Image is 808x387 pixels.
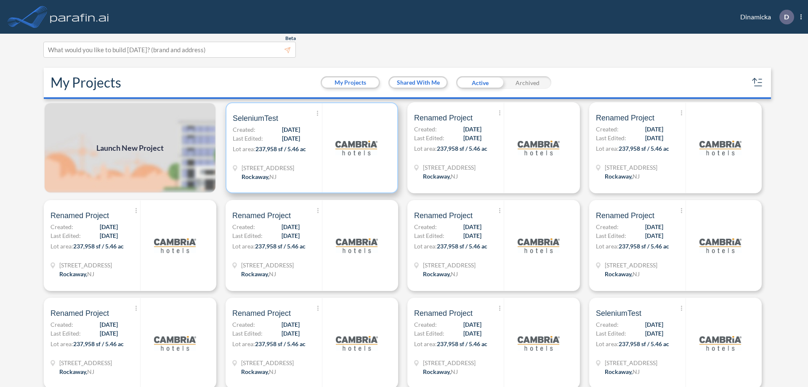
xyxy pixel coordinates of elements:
[233,134,263,143] span: Last Edited:
[605,173,633,180] span: Rockaway ,
[596,145,619,152] span: Lot area:
[414,320,437,329] span: Created:
[50,340,73,347] span: Lot area:
[100,329,118,338] span: [DATE]
[596,308,641,318] span: SeleniumTest
[596,320,619,329] span: Created:
[232,231,263,240] span: Last Edited:
[414,340,437,347] span: Lot area:
[255,243,306,250] span: 237,958 sf / 5.46 ac
[154,322,196,364] img: logo
[414,145,437,152] span: Lot area:
[423,368,451,375] span: Rockaway ,
[269,270,276,278] span: NJ
[423,270,458,278] div: Rockaway, NJ
[336,224,378,267] img: logo
[633,173,640,180] span: NJ
[50,329,81,338] span: Last Edited:
[414,211,473,221] span: Renamed Project
[269,368,276,375] span: NJ
[605,270,640,278] div: Rockaway, NJ
[282,125,300,134] span: [DATE]
[50,320,73,329] span: Created:
[282,134,300,143] span: [DATE]
[282,231,300,240] span: [DATE]
[605,358,657,367] span: 321 Mt Hope Ave
[414,113,473,123] span: Renamed Project
[232,340,255,347] span: Lot area:
[456,76,504,89] div: Active
[87,270,94,278] span: NJ
[48,8,111,25] img: logo
[59,270,87,278] span: Rockaway ,
[241,358,294,367] span: 321 Mt Hope Ave
[699,322,742,364] img: logo
[100,231,118,240] span: [DATE]
[619,340,669,347] span: 237,958 sf / 5.46 ac
[504,76,551,89] div: Archived
[518,224,560,267] img: logo
[50,243,73,250] span: Lot area:
[605,368,633,375] span: Rockaway ,
[232,329,263,338] span: Last Edited:
[645,125,663,133] span: [DATE]
[73,243,124,250] span: 237,958 sf / 5.46 ac
[414,243,437,250] span: Lot area:
[336,322,378,364] img: logo
[100,320,118,329] span: [DATE]
[605,163,657,172] span: 321 Mt Hope Ave
[414,133,444,142] span: Last Edited:
[619,243,669,250] span: 237,958 sf / 5.46 ac
[59,270,94,278] div: Rockaway, NJ
[100,222,118,231] span: [DATE]
[645,133,663,142] span: [DATE]
[423,173,451,180] span: Rockaway ,
[633,368,640,375] span: NJ
[255,340,306,347] span: 237,958 sf / 5.46 ac
[414,222,437,231] span: Created:
[233,145,255,152] span: Lot area:
[44,102,216,193] a: Launch New Project
[59,358,112,367] span: 321 Mt Hope Ave
[414,329,444,338] span: Last Edited:
[96,142,164,154] span: Launch New Project
[59,367,94,376] div: Rockaway, NJ
[232,211,291,221] span: Renamed Project
[414,231,444,240] span: Last Edited:
[596,211,654,221] span: Renamed Project
[59,261,112,270] span: 321 Mt Hope Ave
[50,222,73,231] span: Created:
[605,270,633,278] span: Rockaway ,
[596,133,626,142] span: Last Edited:
[269,173,276,180] span: NJ
[154,224,196,267] img: logo
[50,308,109,318] span: Renamed Project
[596,329,626,338] span: Last Edited:
[728,10,802,24] div: Dinamicka
[241,261,294,270] span: 321 Mt Hope Ave
[596,222,619,231] span: Created:
[423,163,476,172] span: 321 Mt Hope Ave
[423,358,476,367] span: 321 Mt Hope Ave
[241,368,269,375] span: Rockaway ,
[645,231,663,240] span: [DATE]
[645,329,663,338] span: [DATE]
[596,231,626,240] span: Last Edited:
[605,367,640,376] div: Rockaway, NJ
[463,222,481,231] span: [DATE]
[463,320,481,329] span: [DATE]
[335,127,377,169] img: logo
[596,340,619,347] span: Lot area:
[437,243,487,250] span: 237,958 sf / 5.46 ac
[414,308,473,318] span: Renamed Project
[645,320,663,329] span: [DATE]
[633,270,640,278] span: NJ
[282,329,300,338] span: [DATE]
[699,127,742,169] img: logo
[233,113,278,123] span: SeleniumTest
[437,340,487,347] span: 237,958 sf / 5.46 ac
[605,172,640,181] div: Rockaway, NJ
[463,133,481,142] span: [DATE]
[414,125,437,133] span: Created:
[437,145,487,152] span: 237,958 sf / 5.46 ac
